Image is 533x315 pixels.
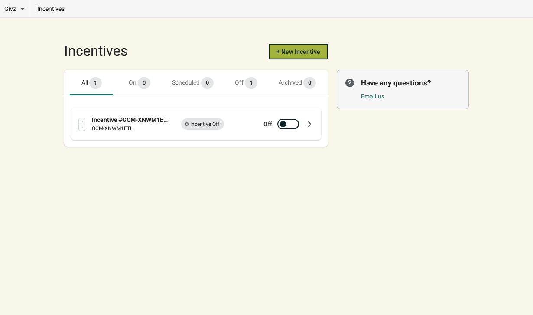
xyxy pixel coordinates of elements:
div: Incentive #GCM-XNWM1ETL [92,115,169,124]
button: Archived campaigns [270,70,325,95]
button: Active campaigns [115,70,163,95]
span: Scheduled [172,79,214,86]
button: Scheduled campaigns [163,70,222,95]
span: Givz [4,4,16,13]
div: Incentives [64,44,128,59]
label: Off [263,120,272,128]
span: 0 [138,77,150,89]
span: On [129,79,150,86]
span: 0 [201,77,214,89]
p: Have any questions? [361,78,460,88]
a: Email us [361,93,384,100]
p: incentives [29,4,72,13]
button: + New Incentive [269,44,328,59]
span: Incentive Off [181,118,224,130]
span: Off [235,79,257,86]
button: All campaigns [68,70,115,95]
span: All [81,79,102,86]
span: Archived [279,79,316,86]
span: 1 [245,77,257,89]
span: 1 [89,77,102,89]
div: Incentive #GCM-XNWM1ETLGCM-XNWM1ETLIncompleteIncentive OffOff [71,104,321,144]
button: Inactive campaigns [222,70,270,95]
span: 0 [303,77,316,89]
span: + New Incentive [276,48,320,55]
div: GCM-XNWM1ETL [92,124,169,133]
